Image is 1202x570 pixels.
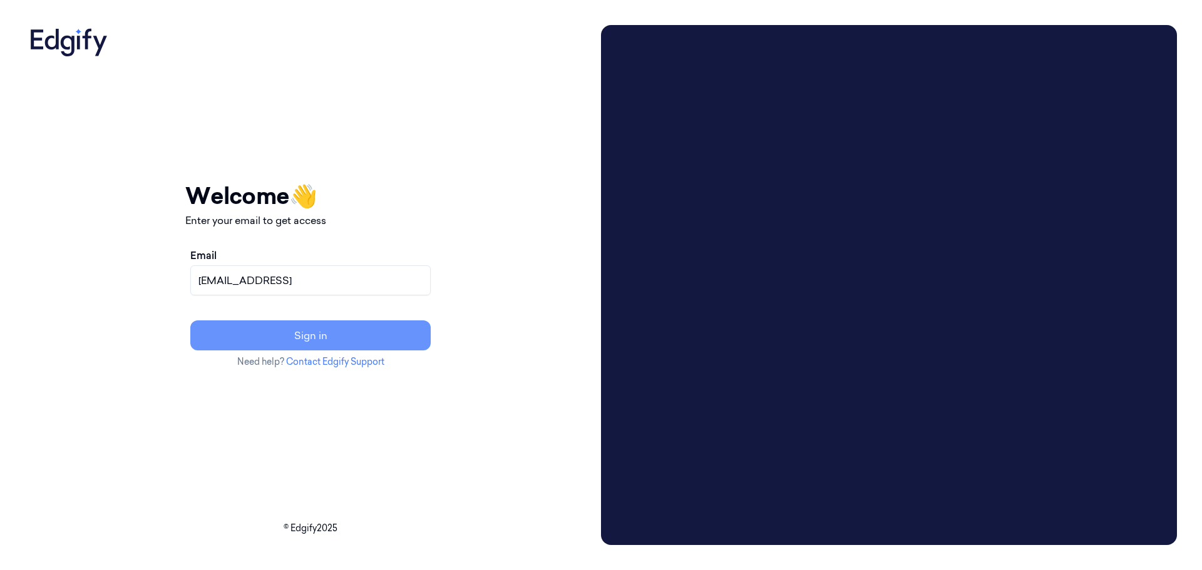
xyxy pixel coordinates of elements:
h1: Welcome 👋 [185,179,436,213]
a: Contact Edgify Support [286,356,384,367]
p: © Edgify 2025 [25,522,596,535]
p: Enter your email to get access [185,213,436,228]
button: Sign in [190,320,431,350]
label: Email [190,248,217,263]
p: Need help? [185,355,436,369]
input: name@example.com [190,265,431,295]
